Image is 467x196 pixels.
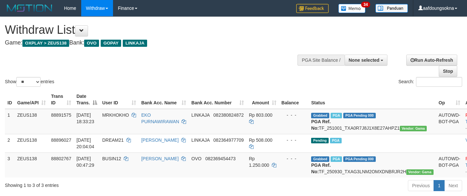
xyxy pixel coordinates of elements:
td: ZEUS138 [15,109,48,134]
span: 34 [361,2,370,7]
h1: Withdraw List [5,23,305,36]
th: Op: activate to sort column ascending [436,90,463,109]
span: [DATE] 18:33:23 [76,112,94,124]
div: Showing 1 to 3 of 3 entries [5,179,190,189]
span: GOPAY [101,40,121,47]
b: PGA Ref. No: [311,119,331,131]
span: BUSIN12 [102,156,121,161]
a: Previous [408,180,434,191]
th: Balance [279,90,309,109]
span: 88891575 [51,112,71,118]
td: ZEUS138 [15,152,48,177]
span: Marked by aafsreyleap [331,156,342,162]
select: Showentries [16,77,41,87]
a: [PERSON_NAME] [141,137,179,143]
a: Next [444,180,462,191]
span: OVO [84,40,99,47]
td: ZEUS138 [15,134,48,152]
th: Amount: activate to sort column ascending [246,90,279,109]
th: ID [5,90,15,109]
button: None selected [345,55,388,66]
span: LINKAJA [191,112,209,118]
span: OXPLAY > ZEUS138 [22,40,69,47]
label: Search: [398,77,462,87]
span: Copy 082369454473 to clipboard [205,156,235,161]
td: 2 [5,134,15,152]
th: Bank Acc. Name: activate to sort column ascending [139,90,189,109]
span: 88802767 [51,156,71,161]
span: [DATE] 00:47:29 [76,156,94,168]
h4: Game: Bank: [5,40,305,46]
td: AUTOWD-BOT-PGA [436,152,463,177]
span: Copy 082364977709 to clipboard [213,137,244,143]
span: MRKHOKHO [102,112,129,118]
label: Show entries [5,77,54,87]
span: OVO [191,156,201,161]
span: Rp 508.000 [249,137,272,143]
span: None selected [349,58,380,63]
th: Game/API: activate to sort column ascending [15,90,48,109]
span: LINKAJA [191,137,209,143]
span: Vendor URL: https://trx31.1velocity.biz [406,169,434,175]
span: 88896027 [51,137,71,143]
span: Vendor URL: https://trx31.1velocity.biz [400,126,427,131]
span: Marked by aafpengsreynich [331,113,342,118]
img: Feedback.jpg [296,4,329,13]
img: MOTION_logo.png [5,3,54,13]
span: Copy 082380824872 to clipboard [213,112,244,118]
span: DREAM21 [102,137,124,143]
div: - - - [282,112,306,118]
img: Button%20Memo.svg [338,4,366,13]
td: 1 [5,109,15,134]
a: Run Auto-Refresh [406,55,457,66]
span: Grabbed [311,156,329,162]
th: Bank Acc. Number: activate to sort column ascending [189,90,246,109]
td: AUTOWD-BOT-PGA [436,109,463,134]
span: Rp 803.000 [249,112,272,118]
th: Status [309,90,436,109]
span: Marked by aafpengsreynich [330,138,341,143]
div: - - - [282,155,306,162]
span: LINKAJA [123,40,147,47]
b: PGA Ref. No: [311,163,331,174]
span: PGA Pending [343,156,376,162]
td: 3 [5,152,15,177]
td: TF_250930_TXAG3LNM2OMXDNBRJR2H [309,152,436,177]
div: PGA Site Balance / [297,55,344,66]
span: Pending [311,138,329,143]
td: TF_251001_TXA0R7J8J1X8E27AHPZ1 [309,109,436,134]
th: Date Trans.: activate to sort column descending [74,90,99,109]
span: PGA Pending [343,113,376,118]
a: Stop [439,66,457,77]
input: Search: [416,77,462,87]
a: EKO PURNAWIRAWAN [141,112,179,124]
a: [PERSON_NAME] [141,156,179,161]
div: - - - [282,137,306,143]
span: Grabbed [311,113,329,118]
a: 1 [434,180,445,191]
th: User ID: activate to sort column ascending [100,90,139,109]
th: Trans ID: activate to sort column ascending [48,90,74,109]
img: panduan.png [375,4,408,13]
span: [DATE] 20:04:04 [76,137,94,149]
span: Rp 1.250.000 [249,156,269,168]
